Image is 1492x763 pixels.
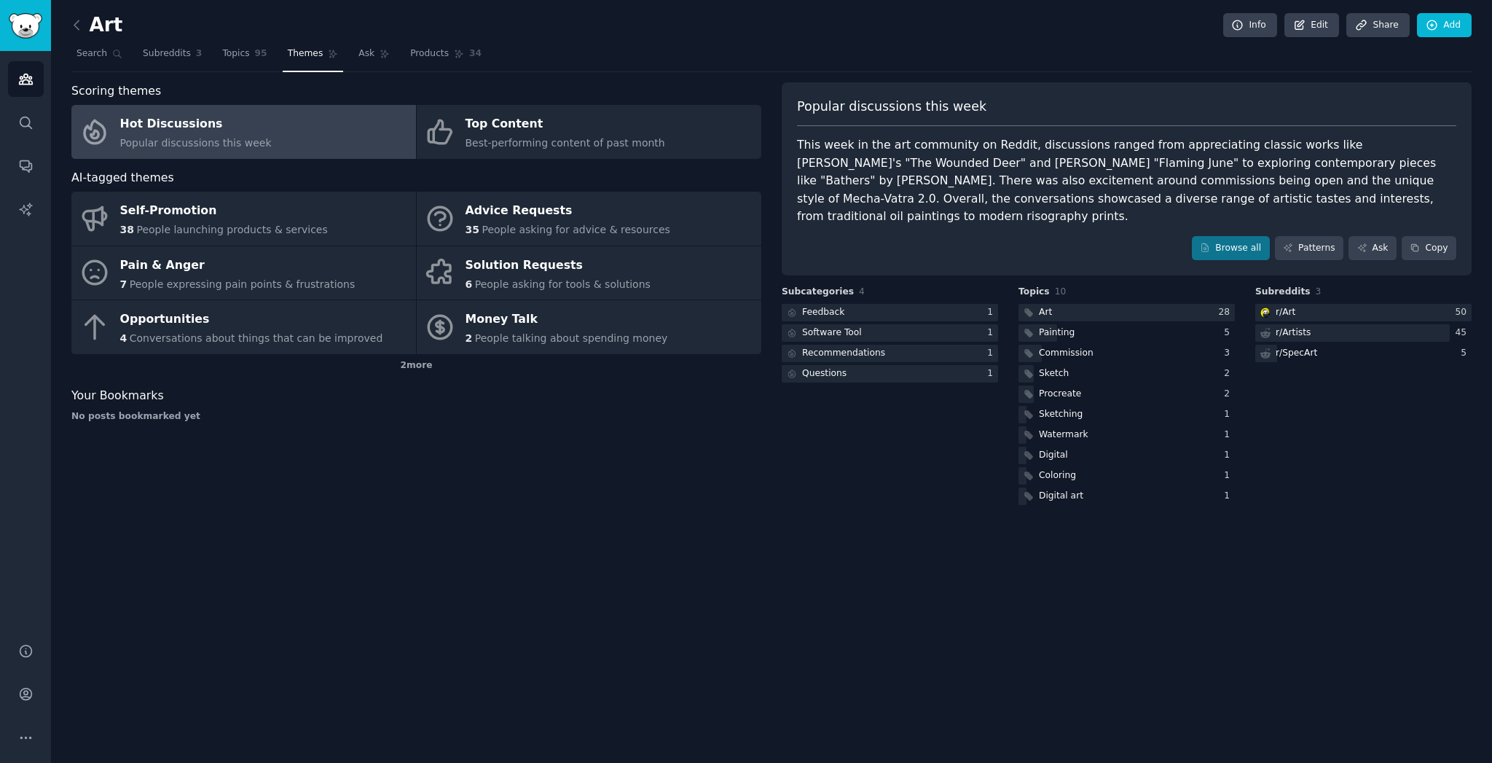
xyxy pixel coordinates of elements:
span: 2 [466,332,473,344]
span: Search [76,47,107,60]
a: Ask [353,42,395,72]
a: Advice Requests35People asking for advice & resources [417,192,761,246]
div: Sketching [1039,408,1083,421]
a: r/SpecArt5 [1255,345,1472,363]
div: Art [1039,306,1052,319]
div: Recommendations [802,347,885,360]
div: 1 [1224,408,1235,421]
div: 28 [1218,306,1235,319]
span: Ask [358,47,374,60]
a: Digital1 [1018,447,1235,465]
span: 6 [466,278,473,290]
a: Coloring1 [1018,467,1235,485]
a: Commission3 [1018,345,1235,363]
div: Money Talk [466,308,668,332]
span: Subcategories [782,286,854,299]
div: 5 [1461,347,1472,360]
h2: Art [71,14,122,37]
div: 1 [1224,490,1235,503]
span: Subreddits [1255,286,1311,299]
div: Advice Requests [466,200,670,223]
div: Digital art [1039,490,1083,503]
span: Your Bookmarks [71,387,164,405]
div: 2 more [71,354,761,377]
img: Art [1260,308,1271,318]
div: 45 [1455,326,1472,340]
a: Hot DiscussionsPopular discussions this week [71,105,416,159]
a: Watermark1 [1018,426,1235,445]
img: GummySearch logo [9,13,42,39]
div: 3 [1224,347,1235,360]
a: Share [1346,13,1409,38]
a: Digital art1 [1018,488,1235,506]
div: Solution Requests [466,254,651,277]
a: Themes [283,42,344,72]
div: Coloring [1039,469,1076,482]
div: 1 [987,326,998,340]
a: Solution Requests6People asking for tools & solutions [417,246,761,300]
span: Themes [288,47,323,60]
div: Digital [1039,449,1068,462]
span: People talking about spending money [475,332,668,344]
span: 35 [466,224,479,235]
div: Sketch [1039,367,1069,380]
a: Subreddits3 [138,42,207,72]
div: 2 [1224,388,1235,401]
span: 95 [255,47,267,60]
span: People expressing pain points & frustrations [130,278,356,290]
span: People asking for tools & solutions [475,278,651,290]
div: 2 [1224,367,1235,380]
div: 50 [1455,306,1472,319]
a: Info [1223,13,1277,38]
div: Questions [802,367,847,380]
span: 3 [196,47,203,60]
div: Opportunities [120,308,383,332]
span: 4 [859,286,865,297]
div: Commission [1039,347,1094,360]
span: People asking for advice & resources [482,224,670,235]
a: Procreate2 [1018,386,1235,404]
span: Best-performing content of past month [466,137,665,149]
div: 1 [987,306,998,319]
a: r/Artists45 [1255,324,1472,343]
a: Self-Promotion38People launching products & services [71,192,416,246]
a: Sketch2 [1018,365,1235,383]
div: Painting [1039,326,1075,340]
div: Hot Discussions [120,113,272,136]
a: Sketching1 [1018,406,1235,424]
div: r/ SpecArt [1276,347,1317,360]
div: This week in the art community on Reddit, discussions ranged from appreciating classic works like... [797,136,1456,226]
span: AI-tagged themes [71,169,174,187]
div: Top Content [466,113,665,136]
div: 1 [1224,429,1235,442]
span: Conversations about things that can be improved [130,332,383,344]
a: Products34 [405,42,487,72]
a: Patterns [1275,236,1343,261]
span: Subreddits [143,47,191,60]
span: Products [410,47,449,60]
div: Watermark [1039,429,1088,442]
div: 1 [1224,469,1235,482]
span: People launching products & services [136,224,327,235]
span: Popular discussions this week [120,137,272,149]
div: Pain & Anger [120,254,356,277]
a: Edit [1284,13,1339,38]
span: 10 [1055,286,1067,297]
div: r/ Art [1276,306,1295,319]
div: 1 [987,367,998,380]
div: Procreate [1039,388,1081,401]
div: Feedback [802,306,844,319]
span: 34 [469,47,482,60]
span: 38 [120,224,134,235]
span: Topics [222,47,249,60]
a: Topics95 [217,42,272,72]
div: r/ Artists [1276,326,1311,340]
span: Scoring themes [71,82,161,101]
div: Self-Promotion [120,200,328,223]
span: 7 [120,278,127,290]
a: Opportunities4Conversations about things that can be improved [71,300,416,354]
div: Software Tool [802,326,862,340]
a: Painting5 [1018,324,1235,343]
div: 5 [1224,326,1235,340]
div: No posts bookmarked yet [71,410,761,423]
